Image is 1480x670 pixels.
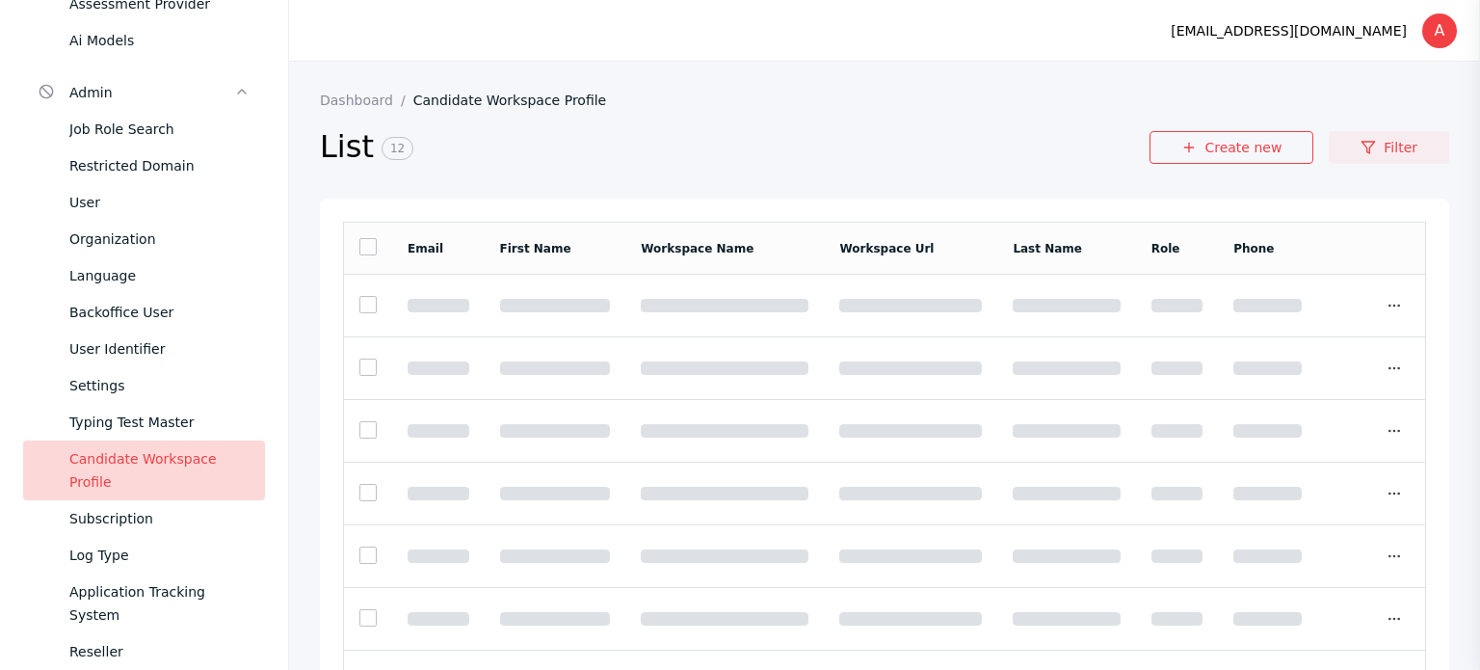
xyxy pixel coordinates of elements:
div: Job Role Search [69,118,250,141]
a: Backoffice User [23,294,265,331]
a: Job Role Search [23,111,265,147]
a: User [23,184,265,221]
div: Organization [69,228,250,251]
div: A [1422,13,1457,48]
a: Log Type [23,537,265,574]
span: 12 [382,137,413,160]
a: Dashboard [320,93,413,108]
div: Ai Models [69,29,250,52]
a: User Identifier [23,331,265,367]
div: Restricted Domain [69,154,250,177]
div: User [69,191,250,214]
div: Log Type [69,544,250,567]
div: Typing Test Master [69,411,250,434]
a: Email [408,242,443,255]
a: Application Tracking System [23,574,265,633]
td: Workspace Name [625,223,824,275]
a: Typing Test Master [23,404,265,441]
a: Organization [23,221,265,257]
h2: List [320,127,1150,168]
a: Phone [1233,242,1274,255]
a: Role [1151,242,1180,255]
div: [EMAIL_ADDRESS][DOMAIN_NAME] [1171,19,1407,42]
a: Reseller [23,633,265,670]
a: Settings [23,367,265,404]
a: Last Name [1013,242,1082,255]
a: First Name [500,242,571,255]
div: Application Tracking System [69,580,250,627]
div: User Identifier [69,337,250,361]
div: Language [69,264,250,287]
div: Settings [69,374,250,397]
a: Candidate Workspace Profile [413,93,622,108]
a: Language [23,257,265,294]
a: Create new [1150,131,1313,164]
a: Ai Models [23,22,265,59]
div: Backoffice User [69,301,250,324]
div: Reseller [69,640,250,663]
div: Candidate Workspace Profile [69,447,250,494]
a: Subscription [23,500,265,537]
div: Admin [69,81,234,104]
div: Subscription [69,507,250,530]
td: Workspace Url [824,223,997,275]
a: Filter [1329,131,1449,164]
a: Candidate Workspace Profile [23,441,265,500]
a: Restricted Domain [23,147,265,184]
